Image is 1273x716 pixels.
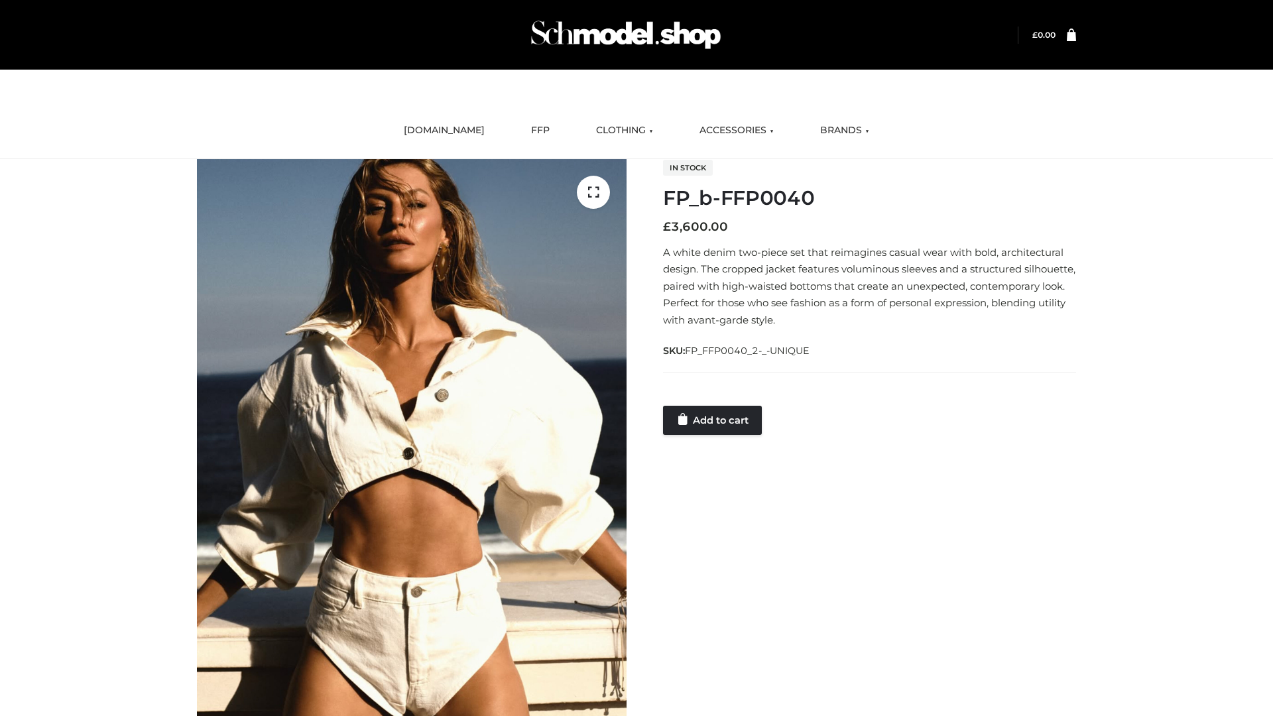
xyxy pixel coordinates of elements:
h1: FP_b-FFP0040 [663,186,1076,210]
p: A white denim two-piece set that reimagines casual wear with bold, architectural design. The crop... [663,244,1076,329]
img: Schmodel Admin 964 [526,9,725,61]
span: £ [663,219,671,234]
a: BRANDS [810,116,879,145]
a: CLOTHING [586,116,663,145]
a: £0.00 [1032,30,1056,40]
a: [DOMAIN_NAME] [394,116,495,145]
a: ACCESSORIES [690,116,784,145]
bdi: 3,600.00 [663,219,728,234]
span: £ [1032,30,1038,40]
span: FP_FFP0040_2-_-UNIQUE [685,345,810,357]
bdi: 0.00 [1032,30,1056,40]
a: FFP [521,116,560,145]
span: SKU: [663,343,811,359]
span: In stock [663,160,713,176]
a: Add to cart [663,406,762,435]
